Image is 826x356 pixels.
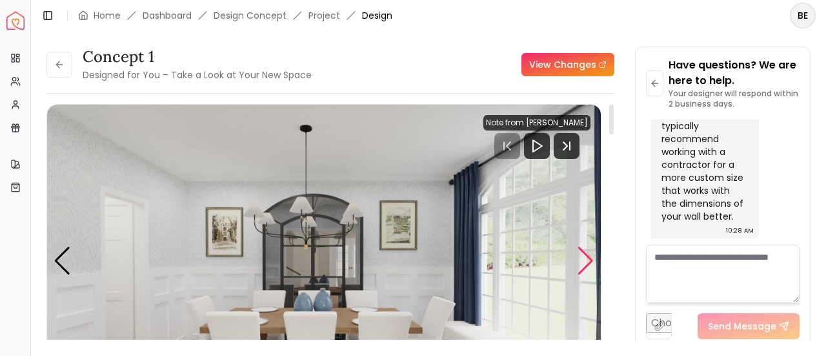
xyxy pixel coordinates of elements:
div: Next slide [577,247,594,275]
a: Home [94,9,121,22]
div: Note from [PERSON_NAME] [483,115,590,131]
p: Your designer will respond within 2 business days. [669,89,800,109]
div: 10:28 AM [726,224,754,237]
a: Project [308,9,340,22]
div: Previous slide [54,247,71,275]
a: Dashboard [143,9,192,22]
span: Design [362,9,392,22]
nav: breadcrumb [78,9,392,22]
h3: Concept 1 [83,47,312,67]
small: Designed for You – Take a Look at Your New Space [83,68,312,81]
a: View Changes [521,53,614,76]
svg: Play [529,138,545,154]
p: Have questions? We are here to help. [669,58,800,89]
span: BE [791,4,814,27]
svg: Next Track [554,133,579,159]
button: BE [790,3,816,28]
a: Spacejoy [6,12,25,30]
img: Spacejoy Logo [6,12,25,30]
li: Design Concept [214,9,287,22]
